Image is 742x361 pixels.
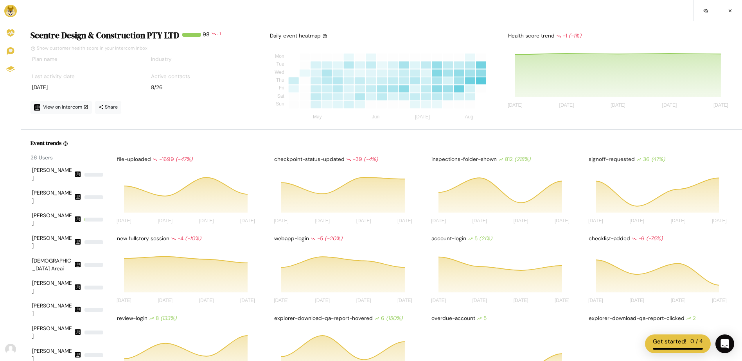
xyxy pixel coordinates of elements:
[325,235,342,242] i: (-20%)
[273,313,418,324] div: explorer-download-qa-report-hovered
[31,30,179,41] h4: Scentre Design & Construction PTY LTD
[273,233,418,244] div: webapp-login
[32,279,73,295] div: [PERSON_NAME]
[32,73,75,80] label: Last activity date
[587,313,733,324] div: explorer-download-qa-report-clicked
[431,218,446,224] tspan: [DATE]
[632,235,663,243] div: -6
[514,218,528,224] tspan: [DATE]
[690,337,703,346] div: 0 / 4
[240,298,255,303] tspan: [DATE]
[275,70,284,75] tspan: Wed
[31,45,147,51] a: Show customer health score in your Intercom Inbox
[715,334,734,353] div: Open Intercom Messenger
[498,155,530,163] div: 812
[479,235,492,242] i: (21%)
[646,235,663,242] i: (-75%)
[629,218,644,224] tspan: [DATE]
[569,32,581,39] i: (-1%)
[151,84,255,91] div: 8/26
[115,233,261,244] div: new fullstory session
[276,101,284,107] tspan: Sun
[149,315,176,322] div: 8
[32,325,73,341] div: [PERSON_NAME]
[31,139,61,147] h6: Event trends
[712,298,727,303] tspan: [DATE]
[315,218,330,224] tspan: [DATE]
[274,218,289,224] tspan: [DATE]
[275,54,284,59] tspan: Mon
[611,103,625,108] tspan: [DATE]
[629,298,644,303] tspan: [DATE]
[587,154,733,165] div: signoff-requested
[477,315,487,322] div: 5
[430,313,575,324] div: overdue-account
[430,233,575,244] div: account-login
[346,155,378,163] div: -39
[662,103,677,108] tspan: [DATE]
[4,5,17,17] img: Brand
[5,344,16,355] img: Avatar
[276,77,284,83] tspan: Thu
[514,156,530,163] i: (218%)
[32,84,136,91] div: [DATE]
[273,154,418,165] div: checkpoint-status-updated
[199,218,214,224] tspan: [DATE]
[315,298,330,303] tspan: [DATE]
[356,298,371,303] tspan: [DATE]
[636,155,665,163] div: 36
[555,218,570,224] tspan: [DATE]
[153,155,192,163] div: -1699
[216,30,222,44] div: -1
[115,154,261,165] div: file-uploaded
[84,331,103,334] div: 0%
[240,218,255,224] tspan: [DATE]
[364,156,378,163] i: (-4%)
[84,263,103,267] div: 0%
[508,103,523,108] tspan: [DATE]
[431,298,446,303] tspan: [DATE]
[84,195,103,199] div: 0%
[117,218,131,224] tspan: [DATE]
[274,298,289,303] tspan: [DATE]
[84,218,103,222] div: 2.5951976715983505%
[31,154,109,162] div: 26 Users
[115,313,261,324] div: review-login
[356,218,371,224] tspan: [DATE]
[160,315,176,322] i: (133%)
[712,218,727,224] tspan: [DATE]
[671,298,686,303] tspan: [DATE]
[32,302,73,318] div: [PERSON_NAME]
[84,240,103,244] div: 0.02425418384671356%
[32,189,73,205] div: [PERSON_NAME]
[279,86,284,91] tspan: Fri
[713,103,728,108] tspan: [DATE]
[588,218,603,224] tspan: [DATE]
[84,353,103,357] div: 0%
[507,30,733,41] div: Health score trend
[270,32,327,40] div: Daily event heatmap
[151,73,190,80] label: Active contacts
[277,62,285,67] tspan: Tue
[556,32,581,40] div: -1
[311,235,342,243] div: -5
[185,235,201,242] i: (-10%)
[158,218,172,224] tspan: [DATE]
[171,235,201,243] div: -4
[372,114,379,120] tspan: Jun
[199,298,214,303] tspan: [DATE]
[514,298,528,303] tspan: [DATE]
[374,315,402,322] div: 6
[587,233,733,244] div: checklist-added
[686,315,696,322] div: 2
[472,298,487,303] tspan: [DATE]
[559,103,574,108] tspan: [DATE]
[465,114,473,120] tspan: Aug
[653,337,686,346] div: Get started!
[158,298,172,303] tspan: [DATE]
[415,114,430,120] tspan: [DATE]
[468,235,492,243] div: 5
[671,218,686,224] tspan: [DATE]
[32,234,73,250] div: [PERSON_NAME]
[84,308,103,312] div: 0%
